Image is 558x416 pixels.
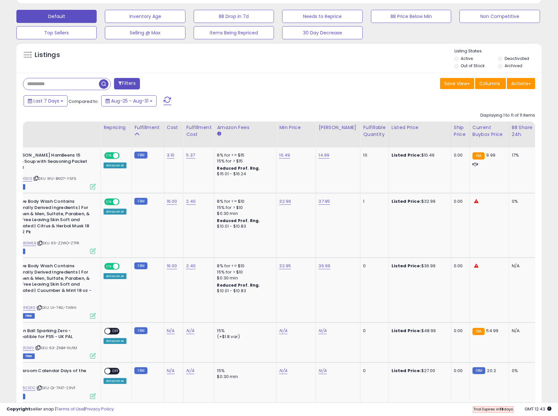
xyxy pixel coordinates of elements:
[186,152,195,159] a: 5.37
[392,328,446,334] div: $48.99
[33,176,76,181] span: | SKU: WU-BN07-Y6F5
[186,328,194,334] a: N/A
[475,78,506,89] button: Columns
[499,407,504,412] b: 13
[318,124,357,131] div: [PERSON_NAME]
[11,385,35,391] a: B01MU5C3DC
[512,328,533,334] div: N/A
[134,262,147,269] small: FBM
[318,368,326,374] a: N/A
[217,263,271,269] div: 8% for <= $10
[134,124,161,131] div: Fulfillment
[459,10,540,23] button: Non Competitive
[454,328,465,334] div: 0.00
[454,368,465,374] div: 0.00
[392,263,446,269] div: $36.99
[104,273,126,279] div: Amazon AI
[363,152,383,158] div: 10
[480,112,535,119] div: Displaying 1 to 11 of 11 items
[186,124,211,138] div: Fulfillment Cost
[512,263,533,269] div: N/A
[105,264,113,269] span: ON
[217,152,271,158] div: 8% for <= $15
[7,406,114,412] div: seller snap | |
[392,368,421,374] b: Listed Price:
[134,198,147,205] small: FBM
[217,131,221,137] small: Amazon Fees.
[10,328,89,342] b: Dragon Ball Sparking Zero - Compatible for PS5 - UK PAL
[392,199,446,204] div: $32.99
[505,56,529,61] label: Deactivated
[104,209,126,215] div: Amazon AI
[104,162,126,168] div: Amazon AI
[11,305,35,311] a: B0B4WRXQ85
[11,240,36,246] a: B0B698GM5B
[186,368,194,374] a: N/A
[217,374,271,380] div: $0.30 min
[35,50,60,60] h5: Listings
[101,95,157,106] button: Aug-25 - Aug-31
[512,368,533,374] div: 0%
[363,199,383,204] div: 1
[318,328,326,334] a: N/A
[104,338,126,344] div: Amazon AI
[16,26,97,39] button: Top Sellers
[167,368,175,374] a: N/A
[472,328,485,335] small: FBA
[217,218,260,223] b: Reduced Prof. Rng.
[105,153,113,159] span: ON
[318,263,330,269] a: 36.99
[486,152,495,158] span: 9.99
[119,264,129,269] span: OFF
[217,199,271,204] div: 8% for <= $10
[12,368,92,382] b: Classroom Calendar Days of the Year
[37,240,79,246] span: | SKU: R3-Z2WO-ZTPR
[217,275,271,281] div: $0.30 min
[24,95,67,106] button: Last 7 Days
[279,263,291,269] a: 32.95
[363,328,383,334] div: 0
[279,328,287,334] a: N/A
[167,152,175,159] a: 3.10
[217,171,271,177] div: $15.01 - $16.24
[35,345,77,350] span: | SKU: 63-ZNB4-NU1M
[454,263,465,269] div: 0.00
[461,56,473,61] label: Active
[512,124,536,138] div: BB Share 24h.
[392,263,421,269] b: Listed Price:
[454,199,465,204] div: 0.00
[110,328,121,334] span: OFF
[36,305,76,310] span: | SKU: UI-74EL-TAWH
[282,10,362,23] button: Needs to Reprice
[56,406,84,412] a: Terms of Use
[167,124,181,131] div: Cost
[392,124,448,131] div: Listed Price
[217,124,274,131] div: Amazon Fees
[85,406,114,412] a: Privacy Policy
[279,368,287,374] a: N/A
[104,124,129,131] div: Repricing
[279,124,313,131] div: Min Price
[104,378,126,384] div: Amazon AI
[105,10,185,23] button: Inventory Age
[68,98,99,104] span: Compared to:
[512,199,533,204] div: 0%
[507,78,535,89] button: Actions
[217,282,260,288] b: Reduced Prof. Rng.
[12,199,92,236] b: Native Body Wash Contains Naturally Derived Ingredients | For Women & Men, Sulfate, Paraben, & Dy...
[105,26,185,39] button: Selling @ Max
[440,78,474,89] button: Save View
[479,80,500,87] span: Columns
[512,152,533,158] div: 17%
[279,198,291,205] a: 32.99
[454,48,542,54] p: Listing States:
[217,328,271,334] div: 15%
[318,198,330,205] a: 37.95
[114,78,140,89] button: Filters
[217,224,271,229] div: $10.01 - $10.83
[33,98,59,104] span: Last 7 Days
[505,63,522,68] label: Archived
[217,165,260,171] b: Reduced Prof. Rng.
[217,368,271,374] div: 15%
[461,63,485,68] label: Out of Stock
